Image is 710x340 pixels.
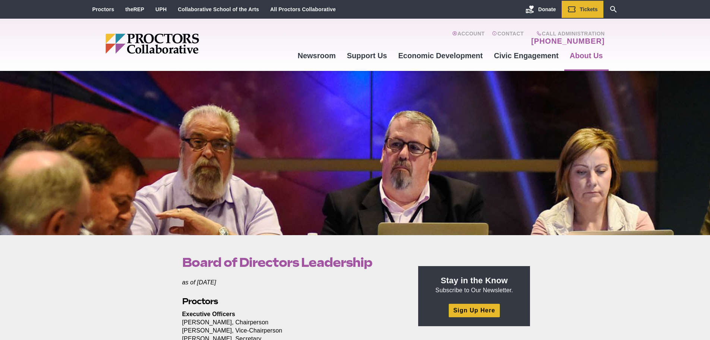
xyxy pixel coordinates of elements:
[580,6,598,12] span: Tickets
[492,31,524,46] a: Contact
[529,31,605,37] span: Call Administration
[105,34,256,54] img: Proctors logo
[520,1,561,18] a: Donate
[182,279,216,286] em: as of [DATE]
[178,6,259,12] a: Collaborative School of the Arts
[538,6,556,12] span: Donate
[182,296,401,307] h2: Proctors
[341,46,393,66] a: Support Us
[270,6,336,12] a: All Proctors Collaborative
[292,46,341,66] a: Newsroom
[603,1,624,18] a: Search
[427,275,521,294] p: Subscribe to Our Newsletter.
[441,276,508,285] strong: Stay in the Know
[488,46,564,66] a: Civic Engagement
[452,31,485,46] a: Account
[564,46,609,66] a: About Us
[125,6,144,12] a: theREP
[562,1,603,18] a: Tickets
[182,311,236,317] strong: Executive Officers
[155,6,167,12] a: UPH
[449,304,499,317] a: Sign Up Here
[92,6,114,12] a: Proctors
[182,255,401,269] h1: Board of Directors Leadership
[531,37,605,46] a: [PHONE_NUMBER]
[393,46,489,66] a: Economic Development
